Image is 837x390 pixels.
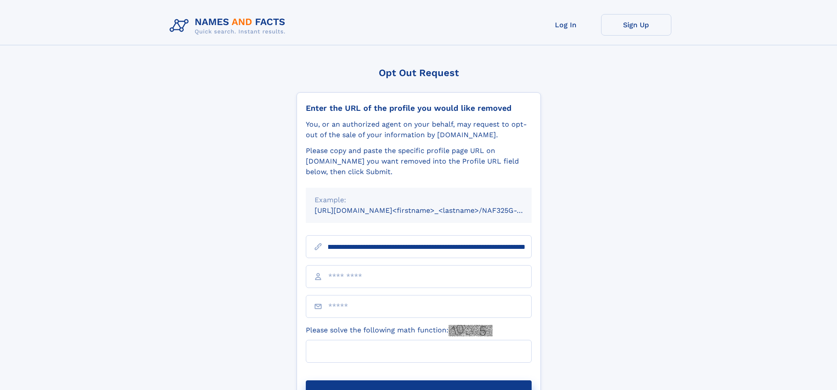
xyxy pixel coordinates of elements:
[315,206,548,215] small: [URL][DOMAIN_NAME]<firstname>_<lastname>/NAF325G-xxxxxxxx
[306,103,532,113] div: Enter the URL of the profile you would like removed
[306,146,532,177] div: Please copy and paste the specific profile page URL on [DOMAIN_NAME] you want removed into the Pr...
[315,195,523,205] div: Example:
[306,119,532,140] div: You, or an authorized agent on your behalf, may request to opt-out of the sale of your informatio...
[166,14,293,38] img: Logo Names and Facts
[297,67,541,78] div: Opt Out Request
[306,325,493,336] label: Please solve the following math function:
[601,14,671,36] a: Sign Up
[531,14,601,36] a: Log In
